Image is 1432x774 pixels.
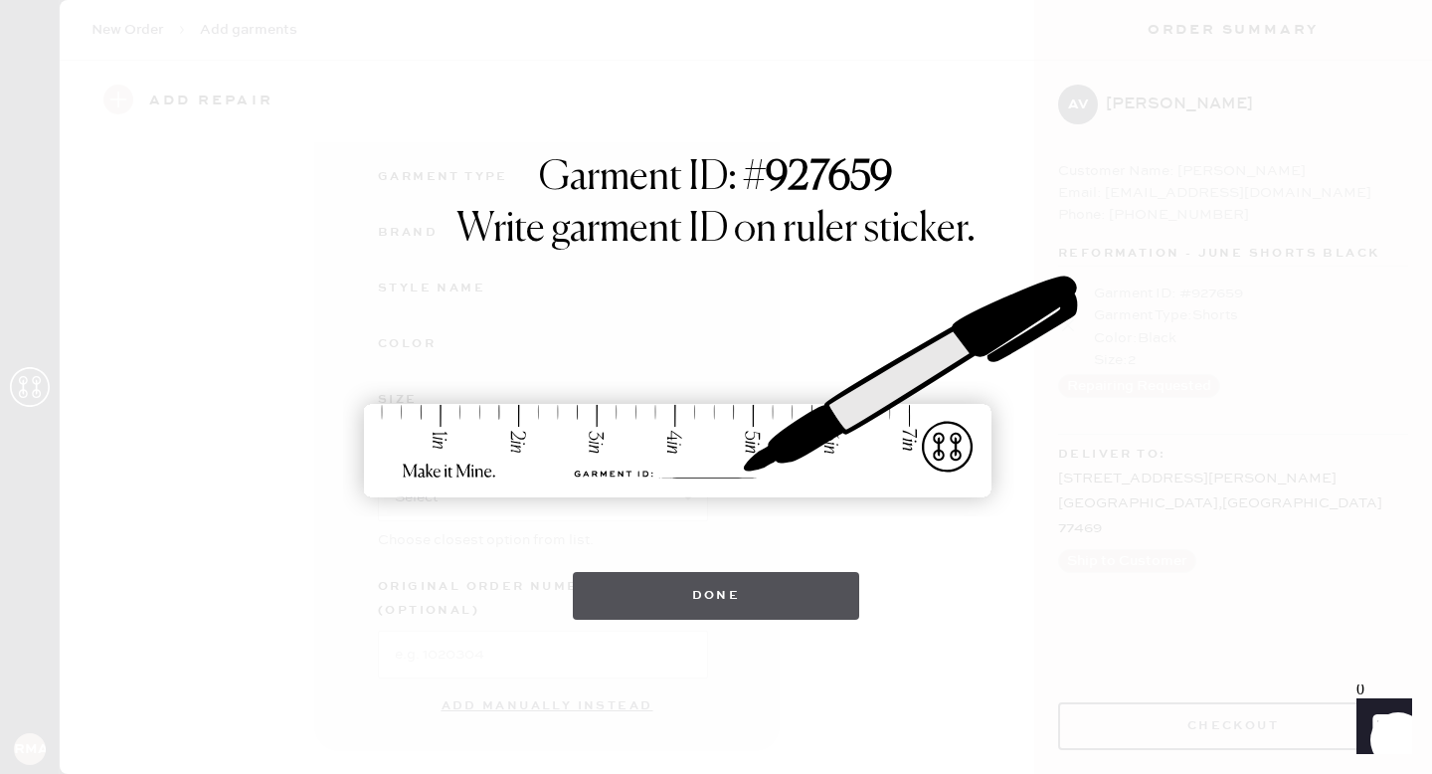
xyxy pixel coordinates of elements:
img: ruler-sticker-sharpie.svg [343,224,1089,552]
h1: Write garment ID on ruler sticker. [456,206,976,254]
button: Done [573,572,860,620]
strong: 927659 [766,158,893,198]
h1: Garment ID: # [539,154,893,206]
iframe: Front Chat [1338,684,1423,770]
